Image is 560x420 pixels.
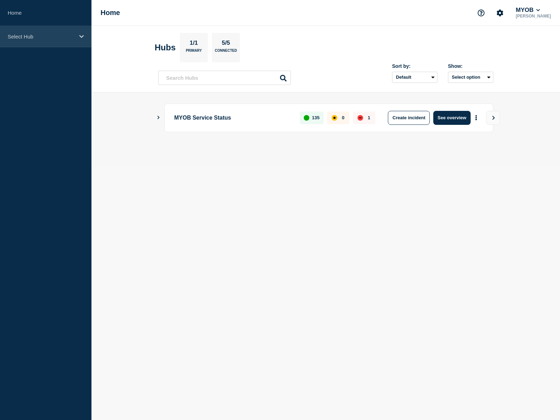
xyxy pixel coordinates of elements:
[187,40,201,49] p: 1/1
[155,43,176,52] h2: Hubs
[186,49,202,56] p: Primary
[312,115,320,120] p: 135
[101,9,120,17] h1: Home
[158,71,291,85] input: Search Hubs
[215,49,237,56] p: Connected
[368,115,370,120] p: 1
[448,63,493,69] div: Show:
[304,115,309,121] div: up
[486,111,500,125] button: View
[448,72,493,83] button: Select option
[474,6,488,20] button: Support
[433,111,470,125] button: See overview
[472,111,481,124] button: More actions
[358,115,363,121] div: down
[342,115,344,120] p: 0
[332,115,337,121] div: affected
[174,111,292,125] p: MYOB Service Status
[388,111,430,125] button: Create incident
[514,14,552,19] p: [PERSON_NAME]
[157,115,160,120] button: Show Connected Hubs
[514,7,541,14] button: MYOB
[392,63,437,69] div: Sort by:
[219,40,233,49] p: 5/5
[8,34,75,40] p: Select Hub
[392,72,437,83] select: Sort by
[493,6,507,20] button: Account settings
